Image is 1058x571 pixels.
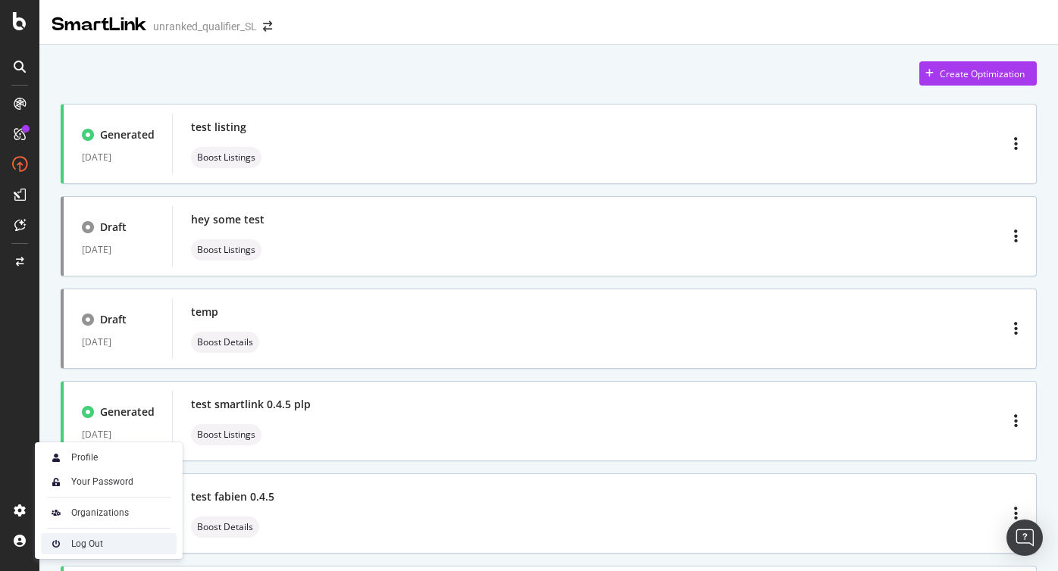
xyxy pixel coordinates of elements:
div: Organizations [71,507,129,519]
div: Your Password [71,476,133,488]
img: AtrBVVRoAgWaAAAAAElFTkSuQmCC [47,504,65,522]
a: Organizations [41,502,177,523]
img: prfnF3csMXgAAAABJRU5ErkJggg== [47,535,65,553]
div: Log Out [71,538,103,550]
img: Xx2yTbCeVcdxHMdxHOc+8gctb42vCocUYgAAAABJRU5ErkJggg== [47,448,65,466]
div: Open Intercom Messenger [1006,520,1043,556]
a: Log Out [41,533,177,554]
a: Your Password [41,471,177,492]
img: tUVSALn78D46LlpAY8klYZqgKwTuBm2K29c6p1XQNDCsM0DgKSSoAXXevcAwljcHBINEg0LrUEktgcYYD5sVUphq1JigPmkfB... [47,473,65,491]
a: Profile [41,447,177,468]
div: Profile [71,451,98,463]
